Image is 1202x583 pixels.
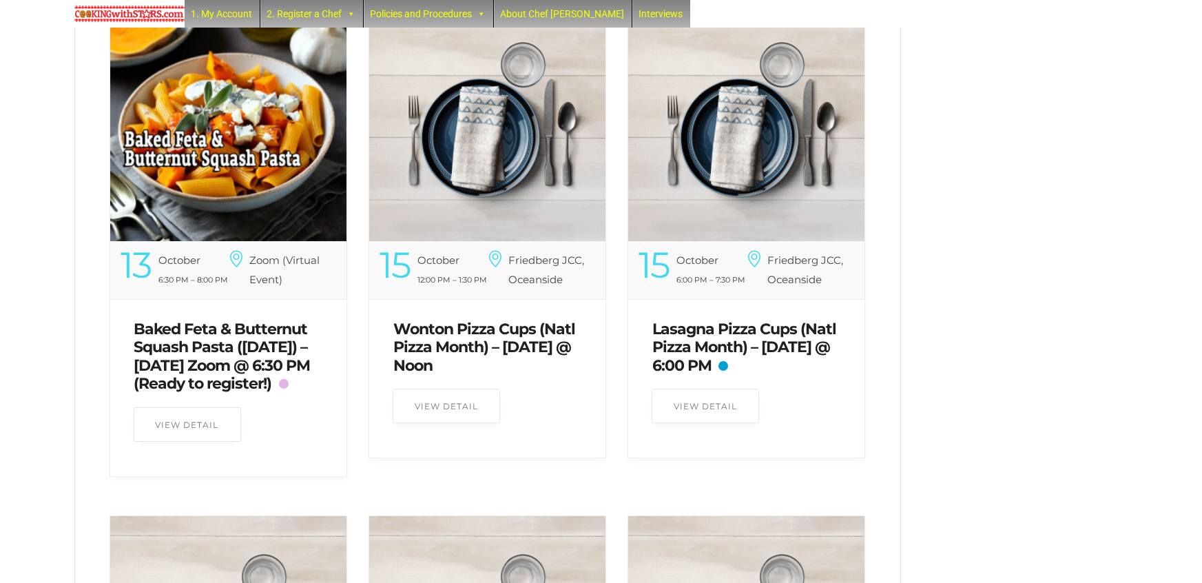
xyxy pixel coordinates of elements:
[639,270,747,289] div: 6:00 PM – 7:30 PM
[639,251,669,279] div: 15
[121,251,151,279] div: 13
[393,320,575,375] a: Wonton Pizza Cups (Natl Pizza Month) – [DATE] @ Noon
[652,320,836,375] a: Lasagna Pizza Cups (Natl Pizza Month) – [DATE] @ 6:00 PM
[380,270,488,289] div: 12:00 PM – 1:30 PM
[249,251,320,289] h6: Zoom (Virtual Event)
[121,270,229,289] div: 6:30 PM – 8:00 PM
[768,251,844,289] h6: Friedberg JCC, Oceanside
[158,251,200,269] div: October
[380,251,410,279] div: 15
[393,389,500,423] a: View Detail
[74,6,185,22] img: Chef Paula's Cooking With Stars
[508,251,584,289] h6: Friedberg JCC, Oceanside
[417,251,459,269] div: October
[676,251,718,269] div: October
[652,389,759,423] a: View Detail
[134,407,241,442] a: View Detail
[134,320,311,393] a: Baked Feta & Butternut Squash Pasta ([DATE]) – [DATE] Zoom @ 6:30 PM (Ready to register!)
